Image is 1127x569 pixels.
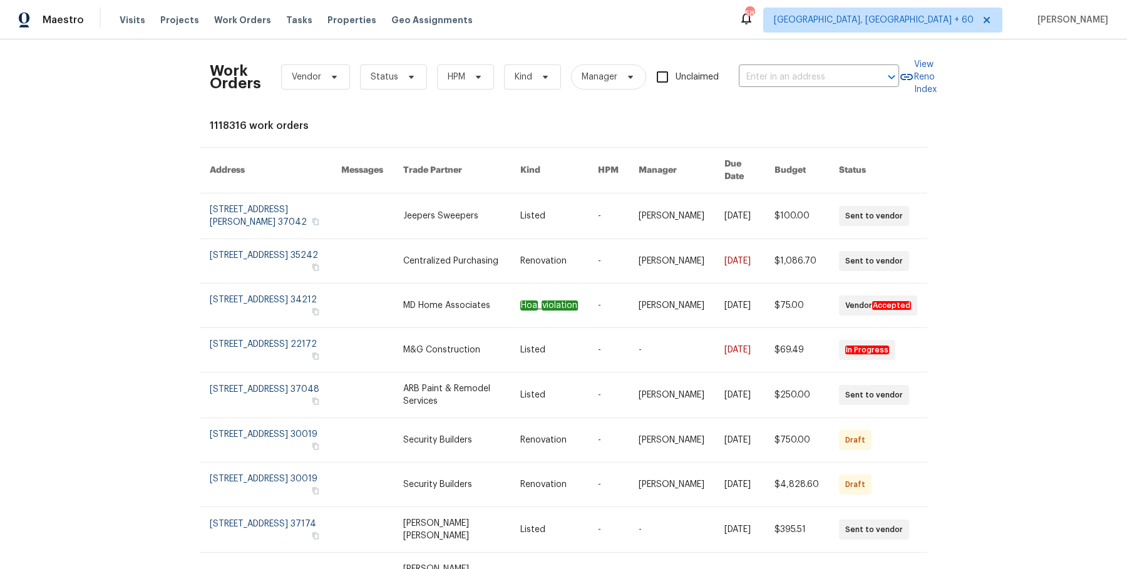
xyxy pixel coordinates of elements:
th: Trade Partner [393,148,510,193]
span: Manager [582,71,617,83]
span: [GEOGRAPHIC_DATA], [GEOGRAPHIC_DATA] + 60 [774,14,974,26]
button: Copy Address [310,262,321,273]
td: Centralized Purchasing [393,239,510,284]
td: - [588,193,629,239]
td: - [629,328,714,372]
td: [PERSON_NAME] [629,284,714,328]
td: Listed [510,328,588,372]
span: Work Orders [214,14,271,26]
button: Open [883,68,900,86]
td: [PERSON_NAME] [PERSON_NAME] [393,507,510,553]
input: Enter in an address [739,68,864,87]
td: Listed [510,372,588,418]
td: - [588,463,629,507]
span: Geo Assignments [391,14,473,26]
td: MD Home Associates [393,284,510,328]
td: [PERSON_NAME] [629,418,714,463]
td: Renovation [510,463,588,507]
td: Jeepers Sweepers [393,193,510,239]
td: - [588,239,629,284]
div: 1118316 work orders [210,120,917,132]
th: Manager [629,148,714,193]
th: Address [200,148,331,193]
a: View Reno Index [899,58,937,96]
th: Kind [510,148,588,193]
button: Copy Address [310,351,321,362]
td: - [588,284,629,328]
button: Copy Address [310,441,321,452]
span: Visits [120,14,145,26]
td: [PERSON_NAME] [629,239,714,284]
div: 587 [745,8,754,20]
button: Copy Address [310,216,321,227]
td: - [588,328,629,372]
span: Properties [327,14,376,26]
span: [PERSON_NAME] [1032,14,1108,26]
th: HPM [588,148,629,193]
td: M&G Construction [393,328,510,372]
td: Security Builders [393,418,510,463]
th: Budget [764,148,829,193]
td: Renovation [510,239,588,284]
td: Listed [510,193,588,239]
span: Tasks [286,16,312,24]
td: - [588,418,629,463]
span: Status [371,71,398,83]
span: Kind [515,71,532,83]
span: Unclaimed [676,71,719,84]
td: Renovation [510,418,588,463]
td: Listed [510,507,588,553]
h2: Work Orders [210,64,261,90]
span: Maestro [43,14,84,26]
button: Copy Address [310,530,321,541]
span: Projects [160,14,199,26]
td: [PERSON_NAME] [629,372,714,418]
td: ARB Paint & Remodel Services [393,372,510,418]
span: Vendor [292,71,321,83]
button: Copy Address [310,306,321,317]
th: Messages [331,148,393,193]
td: - [588,507,629,553]
td: _ [510,284,588,328]
td: Security Builders [393,463,510,507]
td: - [629,507,714,553]
td: - [588,372,629,418]
th: Status [829,148,927,193]
span: HPM [448,71,465,83]
button: Copy Address [310,485,321,496]
th: Due Date [714,148,764,193]
td: [PERSON_NAME] [629,193,714,239]
td: [PERSON_NAME] [629,463,714,507]
button: Copy Address [310,396,321,407]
